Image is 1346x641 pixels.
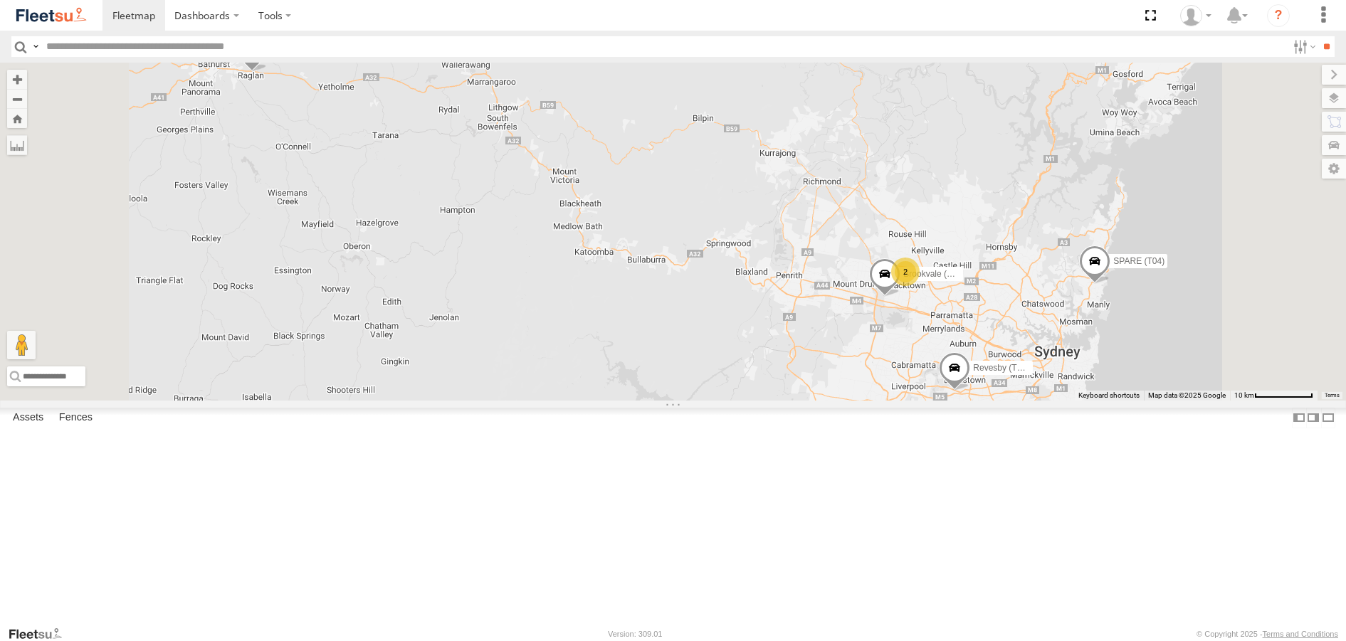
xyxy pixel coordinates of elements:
label: Measure [7,135,27,155]
label: Map Settings [1322,159,1346,179]
span: Map data ©2025 Google [1148,391,1226,399]
a: Terms (opens in new tab) [1325,392,1340,398]
button: Zoom Home [7,109,27,128]
button: Map scale: 10 km per 79 pixels [1230,391,1318,401]
label: Hide Summary Table [1321,408,1335,428]
button: Zoom in [7,70,27,89]
span: Revesby (T07 - [PERSON_NAME]) [973,364,1107,374]
span: SPARE (T04) [1113,256,1164,266]
label: Assets [6,408,51,428]
button: Zoom out [7,89,27,109]
a: Visit our Website [8,627,73,641]
div: © Copyright 2025 - [1197,630,1338,638]
label: Dock Summary Table to the Left [1292,408,1306,428]
label: Search Filter Options [1288,36,1318,57]
span: 10 km [1234,391,1254,399]
button: Drag Pegman onto the map to open Street View [7,331,36,359]
i: ? [1267,4,1290,27]
label: Search Query [30,36,41,57]
img: fleetsu-logo-horizontal.svg [14,6,88,25]
div: 2 [891,258,920,286]
a: Terms and Conditions [1263,630,1338,638]
div: Version: 309.01 [608,630,662,638]
label: Dock Summary Table to the Right [1306,408,1320,428]
div: Darren Small [1175,5,1216,26]
button: Keyboard shortcuts [1078,391,1140,401]
label: Fences [52,408,100,428]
